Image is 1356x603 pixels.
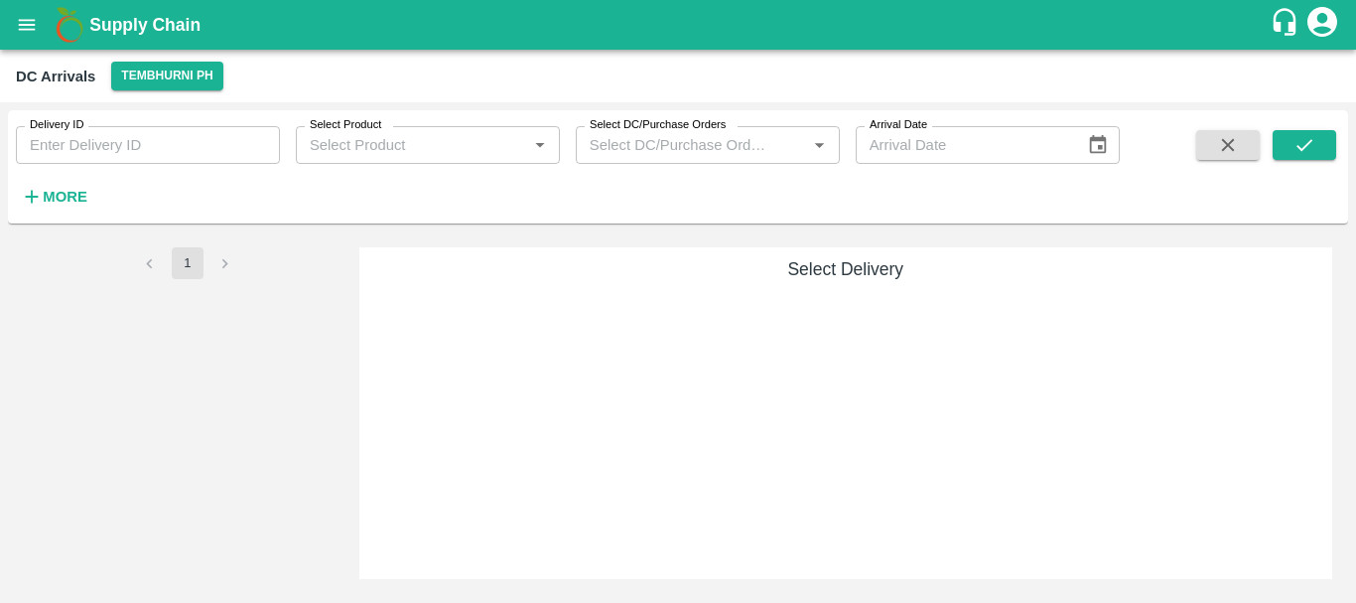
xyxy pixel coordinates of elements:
[302,132,521,158] input: Select Product
[16,64,95,89] div: DC Arrivals
[16,126,280,164] input: Enter Delivery ID
[590,117,726,133] label: Select DC/Purchase Orders
[856,126,1072,164] input: Arrival Date
[527,132,553,158] button: Open
[30,117,83,133] label: Delivery ID
[172,247,203,279] button: page 1
[16,180,92,214] button: More
[50,5,89,45] img: logo
[89,11,1270,39] a: Supply Chain
[1079,126,1117,164] button: Choose date
[1270,7,1304,43] div: customer-support
[111,62,222,90] button: Select DC
[870,117,927,133] label: Arrival Date
[131,247,244,279] nav: pagination navigation
[43,189,87,205] strong: More
[89,15,201,35] b: Supply Chain
[4,2,50,48] button: open drawer
[1304,4,1340,46] div: account of current user
[806,132,832,158] button: Open
[310,117,381,133] label: Select Product
[582,132,775,158] input: Select DC/Purchase Orders
[367,255,1325,283] h6: Select Delivery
